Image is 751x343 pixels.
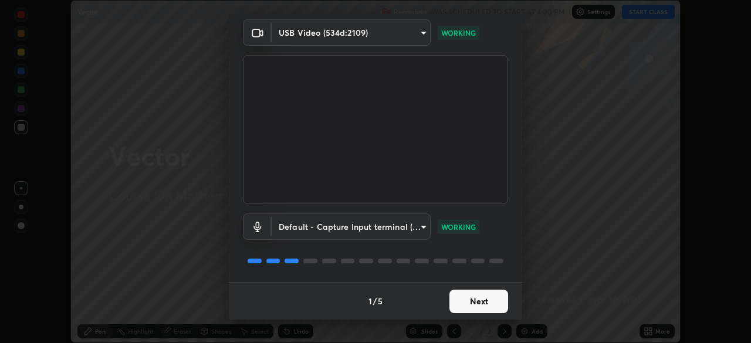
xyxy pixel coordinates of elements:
h4: 5 [378,295,383,307]
h4: / [373,295,377,307]
div: USB Video (534d:2109) [272,19,431,46]
p: WORKING [441,222,476,232]
p: WORKING [441,28,476,38]
div: USB Video (534d:2109) [272,213,431,240]
h4: 1 [368,295,372,307]
button: Next [449,290,508,313]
